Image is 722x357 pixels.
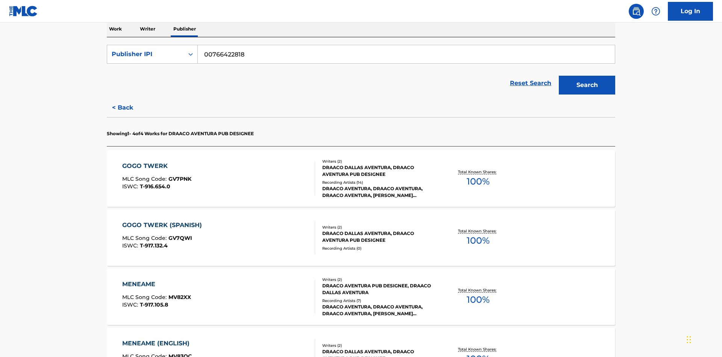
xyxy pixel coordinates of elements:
div: Writers ( 2 ) [322,224,436,230]
p: Writer [138,21,158,37]
span: T-917.105.8 [140,301,168,308]
span: ISWC : [122,301,140,308]
a: GOGO TWERKMLC Song Code:GV7PNKISWC:T-916.654.0Writers (2)DRAACO DALLAS AVENTURA, DRAACO AVENTURA ... [107,150,615,207]
div: Recording Artists ( 7 ) [322,298,436,304]
span: MLC Song Code : [122,294,168,301]
a: GOGO TWERK (SPANISH)MLC Song Code:GV7QWIISWC:T-917.132.4Writers (2)DRAACO DALLAS AVENTURA, DRAACO... [107,209,615,266]
p: Total Known Shares: [458,346,498,352]
div: Drag [687,328,691,351]
div: Recording Artists ( 14 ) [322,180,436,185]
div: DRAACO AVENTURA PUB DESIGNEE, DRAACO DALLAS AVENTURA [322,282,436,296]
span: 100 % [467,293,490,307]
div: Writers ( 2 ) [322,159,436,164]
div: DRAACO AVENTURA, DRAACO AVENTURA, DRAACO AVENTURA, [PERSON_NAME] AVENTURA, DRAACO AVENTURA [322,185,436,199]
div: Recording Artists ( 0 ) [322,246,436,251]
p: Total Known Shares: [458,169,498,175]
form: Search Form [107,45,615,98]
span: MLC Song Code : [122,175,168,182]
div: DRAACO DALLAS AVENTURA, DRAACO AVENTURA PUB DESIGNEE [322,230,436,244]
span: MLC Song Code : [122,235,168,241]
a: Public Search [629,4,644,19]
span: ISWC : [122,242,140,249]
span: ISWC : [122,183,140,190]
img: help [651,7,660,16]
button: < Back [107,98,152,117]
img: MLC Logo [9,6,38,17]
p: Total Known Shares: [458,287,498,293]
div: Writers ( 2 ) [322,343,436,348]
div: DRAACO AVENTURA, DRAACO AVENTURA, DRAACO AVENTURA, [PERSON_NAME] AVENTURA, DRAACO AVENTURA [322,304,436,317]
p: Publisher [171,21,198,37]
span: GV7QWI [168,235,192,241]
div: Publisher IPI [112,50,179,59]
a: Reset Search [506,75,555,92]
div: GOGO TWERK (SPANISH) [122,221,206,230]
img: search [632,7,641,16]
span: GV7PNK [168,175,191,182]
p: Work [107,21,124,37]
iframe: Chat Widget [684,321,722,357]
a: Log In [668,2,713,21]
a: MENEAMEMLC Song Code:MV82XXISWC:T-917.105.8Writers (2)DRAACO AVENTURA PUB DESIGNEE, DRAACO DALLAS... [107,269,615,325]
span: T-916.654.0 [140,183,170,190]
div: MENEAME [122,280,191,289]
span: 100 % [467,234,490,247]
span: 100 % [467,175,490,188]
span: T-917.132.4 [140,242,168,249]
button: Search [559,76,615,95]
span: MV82XX [168,294,191,301]
p: Total Known Shares: [458,228,498,234]
p: Showing 1 - 4 of 4 Works for DRAACO AVENTURA PUB DESIGNEE [107,130,254,137]
div: MENEAME (ENGLISH) [122,339,193,348]
div: Writers ( 2 ) [322,277,436,282]
div: DRAACO DALLAS AVENTURA, DRAACO AVENTURA PUB DESIGNEE [322,164,436,178]
div: GOGO TWERK [122,162,191,171]
div: Help [648,4,663,19]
